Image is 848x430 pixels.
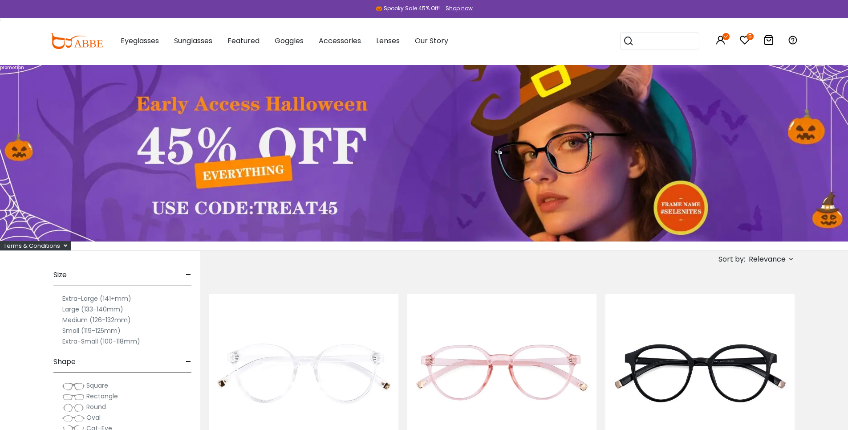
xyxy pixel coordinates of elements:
[86,381,108,390] span: Square
[749,251,786,267] span: Relevance
[86,402,106,411] span: Round
[747,33,754,40] i: 5
[53,264,67,286] span: Size
[227,36,260,46] span: Featured
[62,414,85,423] img: Oval.png
[62,293,131,304] label: Extra-Large (141+mm)
[53,351,76,373] span: Shape
[174,36,212,46] span: Sunglasses
[739,37,750,47] a: 5
[415,36,448,46] span: Our Story
[62,336,140,347] label: Extra-Small (100-118mm)
[376,36,400,46] span: Lenses
[62,382,85,391] img: Square.png
[718,254,745,264] span: Sort by:
[62,403,85,412] img: Round.png
[186,264,191,286] span: -
[121,36,159,46] span: Eyeglasses
[376,4,440,12] div: 🎃 Spooky Sale 45% Off!
[50,33,103,49] img: abbeglasses.com
[62,325,121,336] label: Small (119-125mm)
[275,36,304,46] span: Goggles
[319,36,361,46] span: Accessories
[441,4,473,12] a: Shop now
[446,4,473,12] div: Shop now
[62,304,123,315] label: Large (133-140mm)
[186,351,191,373] span: -
[86,413,101,422] span: Oval
[86,392,118,401] span: Rectangle
[62,393,85,401] img: Rectangle.png
[62,315,131,325] label: Medium (126-132mm)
